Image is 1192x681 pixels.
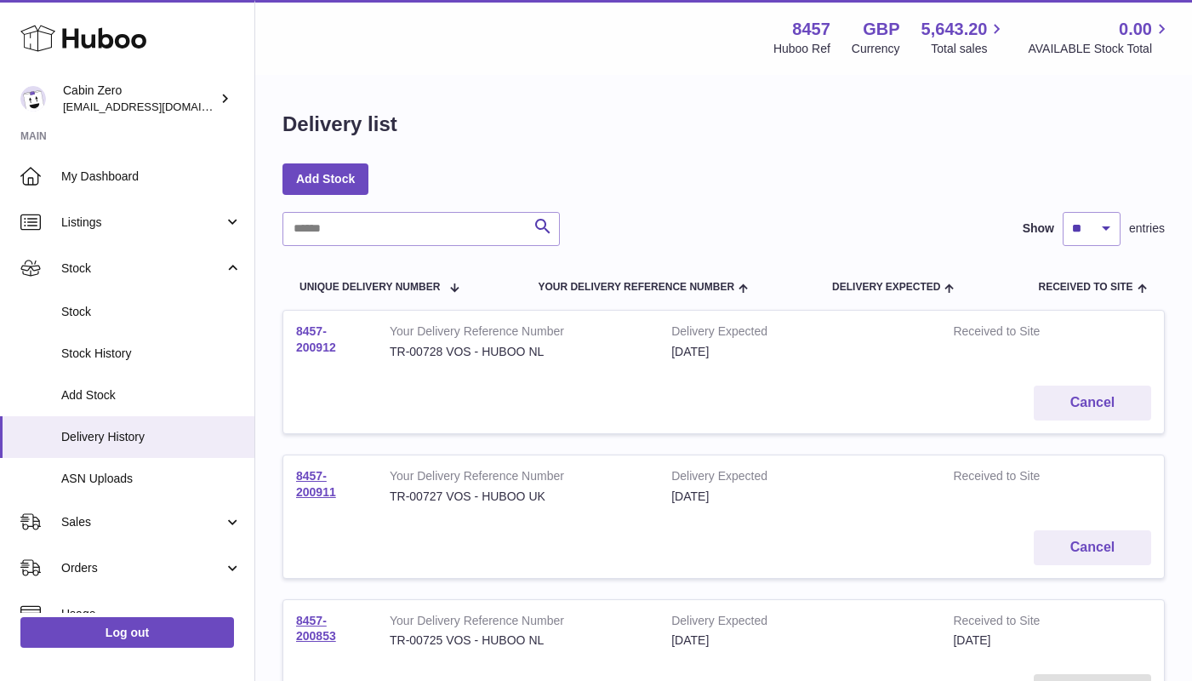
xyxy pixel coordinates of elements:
[953,323,1086,344] strong: Received to Site
[921,18,988,41] span: 5,643.20
[671,613,927,633] strong: Delivery Expected
[832,282,940,293] span: Delivery Expected
[671,489,927,505] div: [DATE]
[61,346,242,362] span: Stock History
[61,387,242,403] span: Add Stock
[390,613,646,633] strong: Your Delivery Reference Number
[1028,18,1172,57] a: 0.00 AVAILABLE Stock Total
[61,514,224,530] span: Sales
[1129,220,1165,237] span: entries
[282,163,368,194] a: Add Stock
[1034,530,1151,565] button: Cancel
[61,560,224,576] span: Orders
[852,41,900,57] div: Currency
[1028,41,1172,57] span: AVAILABLE Stock Total
[1023,220,1054,237] label: Show
[863,18,899,41] strong: GBP
[773,41,830,57] div: Huboo Ref
[953,633,990,647] span: [DATE]
[296,469,336,499] a: 8457-200911
[390,323,646,344] strong: Your Delivery Reference Number
[953,613,1086,633] strong: Received to Site
[921,18,1007,57] a: 5,643.20 Total sales
[671,344,927,360] div: [DATE]
[671,468,927,489] strong: Delivery Expected
[390,344,646,360] div: TR-00728 VOS - HUBOO NL
[538,282,734,293] span: Your Delivery Reference Number
[63,100,250,113] span: [EMAIL_ADDRESS][DOMAIN_NAME]
[296,614,336,644] a: 8457-200853
[61,606,242,622] span: Usage
[390,489,646,505] div: TR-00727 VOS - HUBOO UK
[1038,282,1132,293] span: Received to Site
[20,617,234,648] a: Log out
[61,260,224,277] span: Stock
[953,468,1086,489] strong: Received to Site
[299,282,440,293] span: Unique Delivery Number
[931,41,1007,57] span: Total sales
[61,304,242,320] span: Stock
[1034,386,1151,421] button: Cancel
[61,215,224,231] span: Listings
[1119,18,1152,41] span: 0.00
[671,323,927,344] strong: Delivery Expected
[671,632,927,649] div: [DATE]
[61,169,242,185] span: My Dashboard
[792,18,830,41] strong: 8457
[61,429,242,445] span: Delivery History
[390,632,646,649] div: TR-00725 VOS - HUBOO NL
[20,86,46,112] img: debbychu@cabinzero.com
[61,471,242,487] span: ASN Uploads
[282,111,397,138] h1: Delivery list
[390,468,646,489] strong: Your Delivery Reference Number
[63,83,216,115] div: Cabin Zero
[296,324,336,354] a: 8457-200912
